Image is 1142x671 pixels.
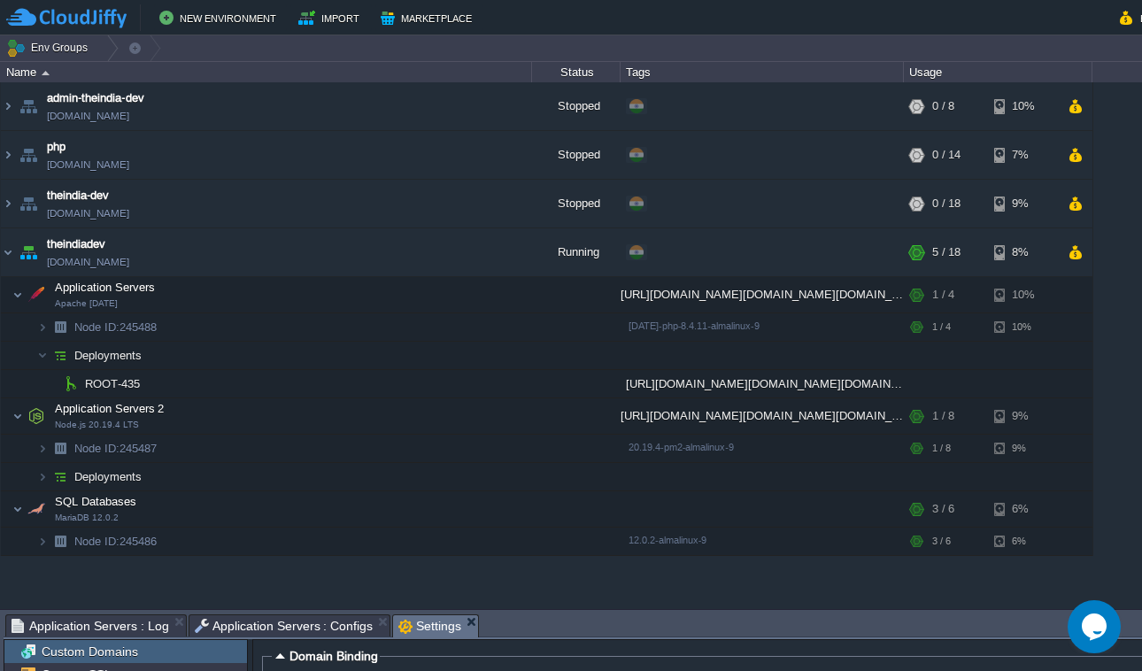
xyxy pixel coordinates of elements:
span: Domain Binding [289,649,378,663]
span: Node.js 20.19.4 LTS [55,420,139,430]
a: Deployments [73,469,144,484]
a: theindiadev [47,235,105,253]
img: AMDAwAAAACH5BAEAAAAALAAAAAABAAEAAAICRAEAOw== [48,370,58,397]
a: Custom Domains [38,644,141,659]
a: Node ID:245487 [73,441,159,456]
img: AMDAwAAAACH5BAEAAAAALAAAAAABAAEAAAICRAEAOw== [1,180,15,228]
a: [DOMAIN_NAME] [47,253,129,271]
div: Stopped [532,82,621,130]
span: Node ID: [74,535,120,548]
img: AMDAwAAAACH5BAEAAAAALAAAAAABAAEAAAICRAEAOw== [37,342,48,369]
img: AMDAwAAAACH5BAEAAAAALAAAAAABAAEAAAICRAEAOw== [48,435,73,462]
span: Application Servers : Log [12,615,169,636]
img: AMDAwAAAACH5BAEAAAAALAAAAAABAAEAAAICRAEAOw== [1,228,15,276]
iframe: chat widget [1068,600,1124,653]
div: [URL][DOMAIN_NAME][DOMAIN_NAME][DOMAIN_NAME] [621,398,904,434]
div: Status [533,62,620,82]
div: Stopped [532,131,621,179]
div: 1 / 8 [932,435,951,462]
div: 0 / 14 [932,131,961,179]
img: AMDAwAAAACH5BAEAAAAALAAAAAABAAEAAAICRAEAOw== [16,82,41,130]
div: Stopped [532,180,621,228]
button: Marketplace [381,7,477,28]
img: AMDAwAAAACH5BAEAAAAALAAAAAABAAEAAAICRAEAOw== [37,528,48,555]
a: theindia-dev [47,187,109,204]
a: Application Servers 2Node.js 20.19.4 LTS [53,402,166,415]
span: Node ID: [74,320,120,334]
div: 5 / 18 [932,228,961,276]
div: 10% [994,82,1052,130]
a: admin-theindia-dev [47,89,144,107]
img: AMDAwAAAACH5BAEAAAAALAAAAAABAAEAAAICRAEAOw== [12,491,23,527]
img: AMDAwAAAACH5BAEAAAAALAAAAAABAAEAAAICRAEAOw== [16,180,41,228]
div: 1 / 4 [932,277,954,312]
img: AMDAwAAAACH5BAEAAAAALAAAAAABAAEAAAICRAEAOw== [24,277,49,312]
div: 10% [994,313,1052,341]
div: 3 / 6 [932,528,951,555]
a: Application ServersApache [DATE] [53,281,158,294]
span: 245487 [73,441,159,456]
img: AMDAwAAAACH5BAEAAAAALAAAAAABAAEAAAICRAEAOw== [37,313,48,341]
a: ROOT-435 [83,376,143,391]
img: AMDAwAAAACH5BAEAAAAALAAAAAABAAEAAAICRAEAOw== [42,71,50,75]
span: Settings [398,615,461,637]
div: 9% [994,398,1052,434]
a: Node ID:245488 [73,320,159,335]
div: 10% [994,277,1052,312]
div: 0 / 18 [932,180,961,228]
a: php [47,138,66,156]
img: AMDAwAAAACH5BAEAAAAALAAAAAABAAEAAAICRAEAOw== [48,342,73,369]
div: 9% [994,180,1052,228]
div: 1 / 4 [932,313,951,341]
a: [DOMAIN_NAME] [47,107,129,125]
img: AMDAwAAAACH5BAEAAAAALAAAAAABAAEAAAICRAEAOw== [16,131,41,179]
img: AMDAwAAAACH5BAEAAAAALAAAAAABAAEAAAICRAEAOw== [37,435,48,462]
span: MariaDB 12.0.2 [55,513,119,523]
span: 245486 [73,534,159,549]
div: 6% [994,491,1052,527]
a: Node ID:245486 [73,534,159,549]
div: 9% [994,435,1052,462]
button: Import [298,7,365,28]
a: SQL DatabasesMariaDB 12.0.2 [53,495,139,508]
button: New Environment [159,7,282,28]
img: AMDAwAAAACH5BAEAAAAALAAAAAABAAEAAAICRAEAOw== [58,370,83,397]
img: AMDAwAAAACH5BAEAAAAALAAAAAABAAEAAAICRAEAOw== [24,398,49,434]
div: Running [532,228,621,276]
a: [DOMAIN_NAME] [47,156,129,174]
img: AMDAwAAAACH5BAEAAAAALAAAAAABAAEAAAICRAEAOw== [1,82,15,130]
span: Application Servers [53,280,158,295]
button: Env Groups [6,35,94,60]
div: Tags [621,62,903,82]
img: CloudJiffy [6,7,127,29]
a: [DOMAIN_NAME] [47,204,129,222]
span: Application Servers 2 [53,401,166,416]
div: 0 / 8 [932,82,954,130]
span: 12.0.2-almalinux-9 [629,535,706,545]
img: AMDAwAAAACH5BAEAAAAALAAAAAABAAEAAAICRAEAOw== [48,463,73,490]
span: SQL Databases [53,494,139,509]
img: AMDAwAAAACH5BAEAAAAALAAAAAABAAEAAAICRAEAOw== [12,398,23,434]
img: AMDAwAAAACH5BAEAAAAALAAAAAABAAEAAAICRAEAOw== [24,491,49,527]
div: 1 / 8 [932,398,954,434]
img: AMDAwAAAACH5BAEAAAAALAAAAAABAAEAAAICRAEAOw== [48,528,73,555]
div: Name [2,62,531,82]
div: [URL][DOMAIN_NAME][DOMAIN_NAME][DOMAIN_NAME] [621,370,904,397]
span: 245488 [73,320,159,335]
img: AMDAwAAAACH5BAEAAAAALAAAAAABAAEAAAICRAEAOw== [48,313,73,341]
img: AMDAwAAAACH5BAEAAAAALAAAAAABAAEAAAICRAEAOw== [16,228,41,276]
div: 7% [994,131,1052,179]
img: AMDAwAAAACH5BAEAAAAALAAAAAABAAEAAAICRAEAOw== [37,463,48,490]
img: AMDAwAAAACH5BAEAAAAALAAAAAABAAEAAAICRAEAOw== [12,277,23,312]
div: [URL][DOMAIN_NAME][DOMAIN_NAME][DOMAIN_NAME] [621,277,904,312]
a: Deployments [73,348,144,363]
span: Apache [DATE] [55,298,118,309]
div: Usage [905,62,1092,82]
